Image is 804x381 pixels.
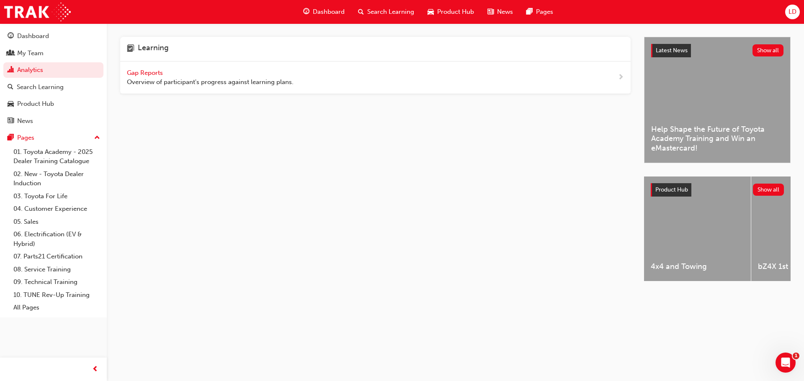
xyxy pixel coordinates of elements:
a: car-iconProduct Hub [421,3,481,20]
iframe: Intercom live chat [776,353,796,373]
div: Close [147,3,162,18]
a: 4x4 and Towing [644,176,751,281]
span: prev-icon [92,364,98,375]
h1: Trak [41,4,55,10]
a: 04. Customer Experience [10,202,103,215]
a: 05. Sales [10,215,103,228]
a: Dashboard [3,28,103,44]
span: guage-icon [303,7,309,17]
span: News [497,7,513,17]
a: guage-iconDashboard [296,3,351,20]
span: Ticket has been updated • [DATE] [44,210,133,216]
span: next-icon [618,72,624,83]
div: Pages [17,133,34,143]
span: LD [789,7,796,17]
div: News [17,116,33,126]
button: Show all [752,44,784,56]
span: Gap Reports [127,69,165,77]
div: Is anything else I can help you with, or can I go ahead and close the ticket? [13,95,131,112]
a: news-iconNews [481,3,520,20]
span: Product Hub [655,186,688,193]
span: Help Shape the Future of Toyota Academy Training and Win an eMastercard! [651,125,783,153]
span: Ticket has been updated • [DATE] [44,148,133,154]
button: go back [5,3,21,19]
div: Trak says… [7,235,161,267]
a: search-iconSearch Learning [351,3,421,20]
span: learning-icon [127,43,134,54]
a: 06. Electrification (EV & Hybrid) [10,228,103,250]
div: Hi [PERSON_NAME],Thank you for contacting me. I've manually updated this, which should be visible... [7,54,137,138]
a: News [3,113,103,129]
a: My Team [3,46,103,61]
a: Gap Reports Overview of participant's progress against learning plans.next-icon [120,61,631,94]
span: Search Learning [367,7,414,17]
span: pages-icon [526,7,533,17]
textarea: Message… [7,250,160,264]
span: pages-icon [8,134,14,142]
a: 10. TUNE Rev-Up Training [10,289,103,302]
a: Missing completions [40,28,128,46]
span: Pages [536,7,553,17]
img: Trak [4,3,71,21]
a: 03. Toyota For Life [10,190,103,203]
button: Emoji picker [13,267,20,274]
a: Latest NewsShow allHelp Shape the Future of Toyota Academy Training and Win an eMastercard! [644,37,791,163]
div: Thanks, Menno [13,116,131,132]
div: Thank you for your help. Please close the ticket. Have a great day. [37,178,154,194]
span: news-icon [8,118,14,125]
span: car-icon [428,7,434,17]
div: Thank you for your help. Please close the ticket. Have a great day. [30,173,161,199]
a: 07. Parts21 Certification [10,250,103,263]
button: Gif picker [26,267,33,274]
div: Product Hub [17,99,54,109]
button: Upload attachment [40,267,46,274]
a: pages-iconPages [520,3,560,20]
button: Home [131,3,147,19]
a: 01. Toyota Academy - 2025 Dealer Training Catalogue [10,146,103,168]
div: My Team [17,49,44,58]
span: search-icon [358,7,364,17]
span: people-icon [8,50,14,57]
span: Missing completions [58,34,121,41]
button: Start recording [53,267,60,274]
h4: Learning [138,43,169,54]
span: up-icon [94,133,100,143]
span: chart-icon [8,66,14,74]
div: Trak says… [7,54,161,144]
span: search-icon [8,84,13,91]
span: news-icon [487,7,494,17]
span: guage-icon [8,33,14,40]
button: Send a message… [144,264,157,277]
a: 02. New - Toyota Dealer Induction [10,168,103,190]
a: Analytics [3,62,103,78]
span: Ticket has been updated • [DATE] [44,238,133,245]
div: Hi [PERSON_NAME], [13,59,131,67]
button: Pages [3,130,103,146]
a: 08. Service Training [10,263,103,276]
a: 09. Technical Training [10,276,103,289]
a: Product Hub [3,96,103,112]
a: Search Learning [3,79,103,95]
div: Profile image for Trak [24,5,37,18]
span: Latest News [656,47,688,54]
span: Product Hub [437,7,474,17]
a: Product HubShow all [651,183,784,197]
button: DashboardMy TeamAnalyticsSearch LearningProduct HubNews [3,27,103,130]
div: Dashboard [17,31,49,41]
span: Dashboard [313,7,345,17]
p: Active 7h ago [41,10,78,19]
span: Overview of participant's progress against learning plans. [127,77,294,87]
a: All Pages [10,301,103,314]
span: 4x4 and Towing [651,262,744,271]
a: Latest NewsShow all [651,44,783,57]
strong: Waiting on you [61,156,107,163]
div: Thank you for contacting me. I've manually updated this, which should be visible on the TRC. [13,71,131,95]
strong: Resolved [70,247,98,253]
div: Trak says… [7,144,161,173]
span: 1 [793,353,799,359]
button: Show all [753,184,784,196]
div: Search Learning [17,82,64,92]
div: Lisa and Menno says… [7,206,161,235]
span: car-icon [8,100,14,108]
